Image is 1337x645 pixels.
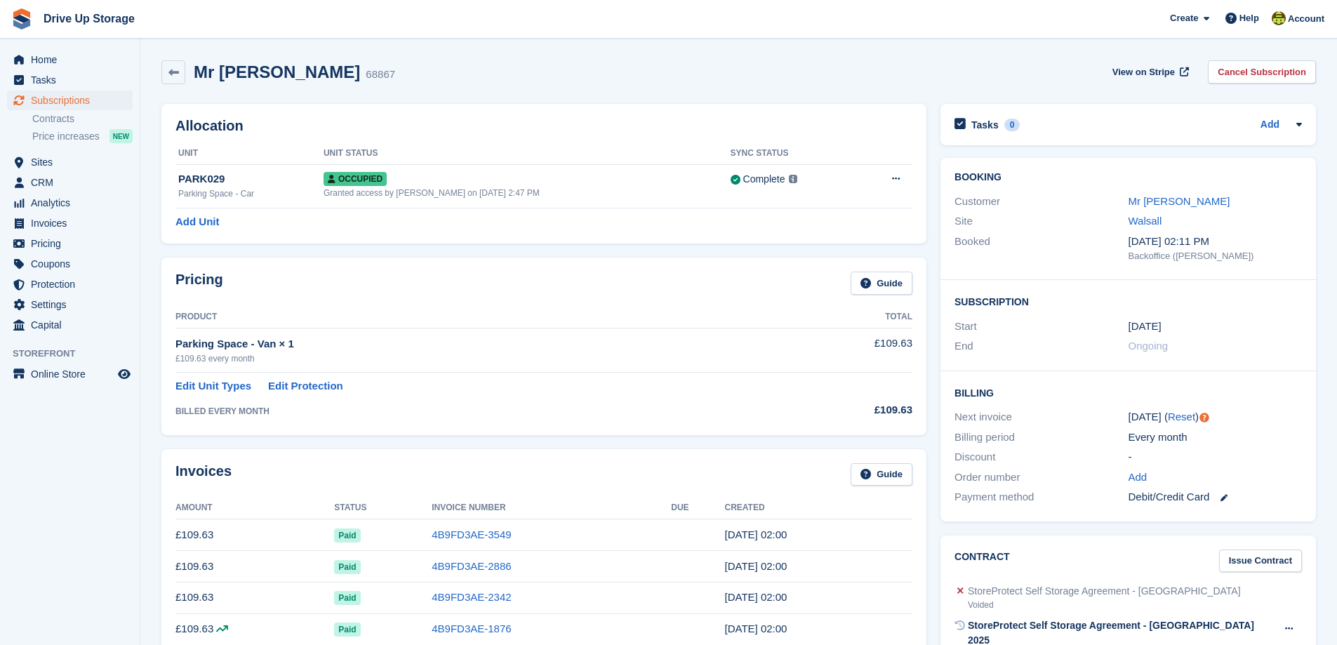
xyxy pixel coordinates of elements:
div: Discount [954,449,1128,465]
div: Order number [954,470,1128,486]
h2: Invoices [175,463,232,486]
div: Customer [954,194,1128,210]
a: Cancel Subscription [1208,60,1316,84]
div: Parking Space - Car [178,187,324,200]
a: menu [7,213,133,233]
img: icon-info-grey-7440780725fd019a000dd9b08b2336e03edf1995a4989e88bcd33f0948082b44.svg [789,175,797,183]
div: £109.63 [776,402,912,418]
div: Granted access by [PERSON_NAME] on [DATE] 2:47 PM [324,187,731,199]
div: Billing period [954,430,1128,446]
div: Site [954,213,1128,230]
span: Price increases [32,130,100,143]
a: menu [7,152,133,172]
span: Paid [334,528,360,543]
span: Account [1288,12,1324,26]
a: menu [7,70,133,90]
th: Sync Status [731,142,858,165]
img: Lindsay Dawes [1272,11,1286,25]
th: Created [725,497,912,519]
a: Walsall [1129,215,1162,227]
span: Create [1170,11,1198,25]
span: Storefront [13,347,140,361]
a: 4B9FD3AE-2886 [432,560,511,572]
div: Tooltip anchor [1198,411,1211,424]
a: menu [7,234,133,253]
span: Sites [31,152,115,172]
h2: Pricing [175,272,223,295]
div: Booked [954,234,1128,263]
img: stora-icon-8386f47178a22dfd0bd8f6a31ec36ba5ce8667c1dd55bd0f319d3a0aa187defe.svg [11,8,32,29]
div: Every month [1129,430,1302,446]
h2: Allocation [175,118,912,134]
div: Complete [743,172,785,187]
a: menu [7,91,133,110]
div: Debit/Credit Card [1129,489,1302,505]
a: menu [7,50,133,69]
span: Settings [31,295,115,314]
th: Due [671,497,724,519]
h2: Mr [PERSON_NAME] [194,62,360,81]
div: Voided [968,599,1241,611]
span: Home [31,50,115,69]
h2: Contract [954,550,1010,573]
td: £109.63 [175,613,334,645]
div: Backoffice ([PERSON_NAME]) [1129,249,1302,263]
a: Reset [1168,411,1195,423]
a: menu [7,193,133,213]
span: Invoices [31,213,115,233]
th: Total [776,306,912,328]
div: Payment method [954,489,1128,505]
h2: Billing [954,385,1302,399]
th: Invoice Number [432,497,671,519]
span: Ongoing [1129,340,1169,352]
a: menu [7,173,133,192]
div: Next invoice [954,409,1128,425]
div: [DATE] 02:11 PM [1129,234,1302,250]
a: Add Unit [175,214,219,230]
div: 0 [1004,119,1020,131]
a: Add [1260,117,1279,133]
a: Guide [851,272,912,295]
div: 68867 [366,67,395,83]
span: Protection [31,274,115,294]
a: menu [7,274,133,294]
span: Capital [31,315,115,335]
td: £109.63 [175,551,334,583]
span: Paid [334,591,360,605]
a: Add [1129,470,1148,486]
span: Tasks [31,70,115,90]
span: Help [1239,11,1259,25]
div: PARK029 [178,171,324,187]
div: NEW [109,129,133,143]
a: Mr [PERSON_NAME] [1129,195,1230,207]
time: 2025-06-27 01:00:22 UTC [725,560,787,572]
div: [DATE] ( ) [1129,409,1302,425]
span: Paid [334,623,360,637]
div: StoreProtect Self Storage Agreement - [GEOGRAPHIC_DATA] [968,584,1241,599]
a: Price increases NEW [32,128,133,144]
th: Unit Status [324,142,731,165]
div: Parking Space - Van × 1 [175,336,776,352]
a: 4B9FD3AE-2342 [432,591,511,603]
span: CRM [31,173,115,192]
td: £109.63 [776,328,912,372]
h2: Subscription [954,294,1302,308]
span: Occupied [324,172,387,186]
time: 2025-04-27 01:00:57 UTC [725,623,787,634]
span: Paid [334,560,360,574]
a: menu [7,364,133,384]
a: 4B9FD3AE-3549 [432,528,511,540]
a: Guide [851,463,912,486]
span: Subscriptions [31,91,115,110]
a: View on Stripe [1107,60,1192,84]
a: Drive Up Storage [38,7,140,30]
a: Preview store [116,366,133,383]
a: Edit Protection [268,378,343,394]
span: Online Store [31,364,115,384]
a: Edit Unit Types [175,378,251,394]
div: £109.63 every month [175,352,776,365]
a: Contracts [32,112,133,126]
th: Unit [175,142,324,165]
h2: Tasks [971,119,999,131]
div: End [954,338,1128,354]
